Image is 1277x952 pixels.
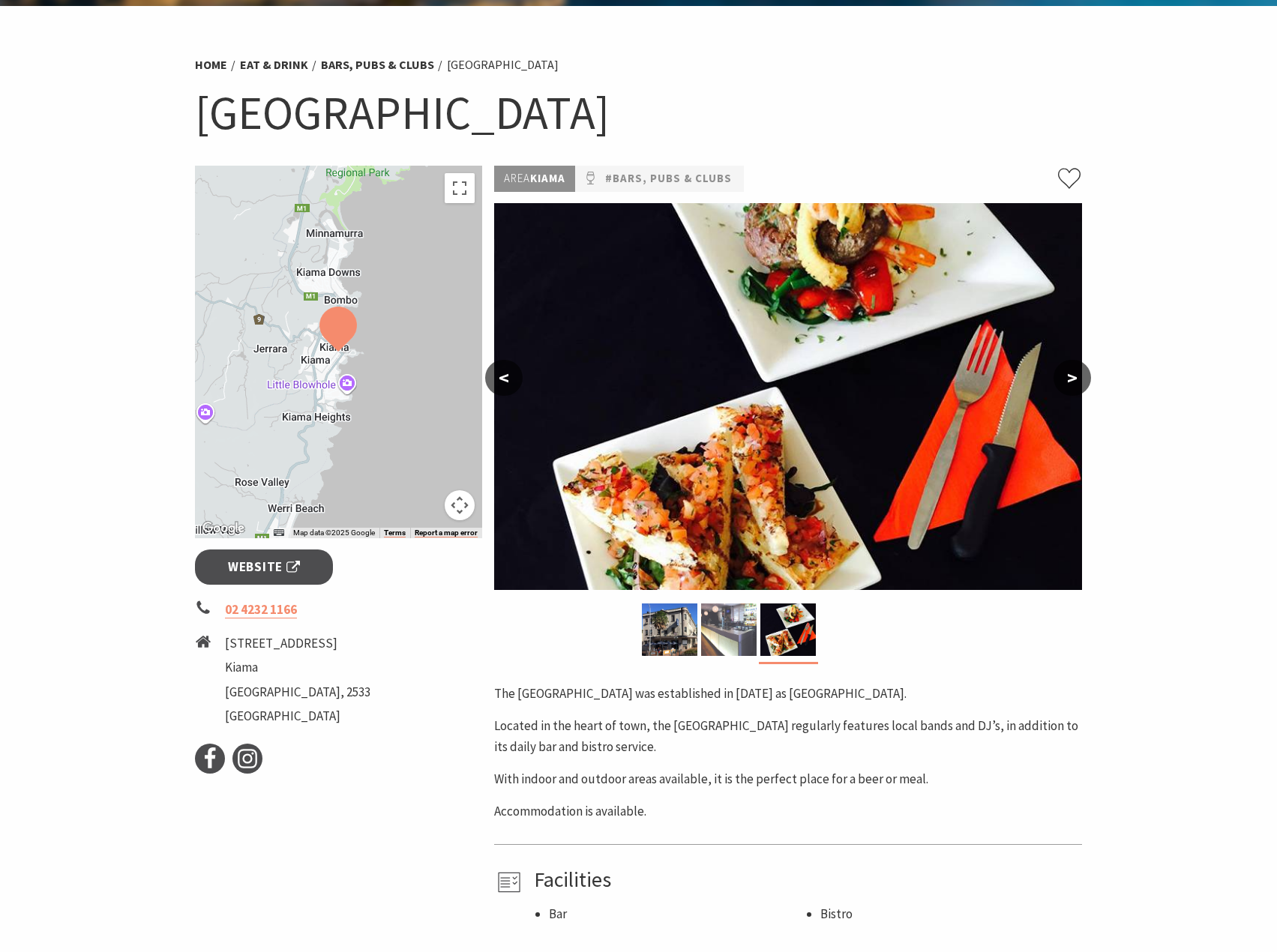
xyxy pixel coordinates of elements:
[485,360,523,396] button: <
[195,82,1083,143] h1: [GEOGRAPHIC_DATA]
[549,904,805,924] li: Bar
[384,528,406,537] a: Terms (opens in new tab)
[494,166,575,192] p: Kiama
[494,716,1082,756] p: Located in the heart of town, the [GEOGRAPHIC_DATA] regularly features local bands and DJ’s, in a...
[199,519,248,538] a: Open this area in Google Maps (opens a new window)
[293,528,375,537] span: Map data ©2025 Google
[240,57,308,73] a: Eat & Drink
[195,549,334,585] a: Website
[415,528,478,537] a: Report a map error
[225,682,370,702] li: [GEOGRAPHIC_DATA], 2533
[1054,360,1091,396] button: >
[195,57,227,73] a: Home
[225,657,370,678] li: Kiama
[820,904,1077,924] li: Bistro
[534,867,1077,893] h4: Facilities
[445,490,475,520] button: Map camera controls
[225,601,297,618] a: 02 4232 1166
[445,173,475,203] button: Toggle fullscreen view
[494,684,1082,704] p: The [GEOGRAPHIC_DATA] was established in [DATE] as [GEOGRAPHIC_DATA].
[274,528,284,538] button: Keyboard shortcuts
[494,769,1082,789] p: With indoor and outdoor areas available, it is the perfect place for a beer or meal.
[199,519,248,538] img: Google
[494,801,1082,822] p: Accommodation is available.
[225,633,370,654] li: [STREET_ADDRESS]
[447,55,559,75] li: [GEOGRAPHIC_DATA]
[225,706,370,726] li: [GEOGRAPHIC_DATA]
[228,557,300,577] span: Website
[504,171,530,185] span: Area
[321,57,434,73] a: Bars, Pubs & Clubs
[605,169,732,188] a: #Bars, Pubs & Clubs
